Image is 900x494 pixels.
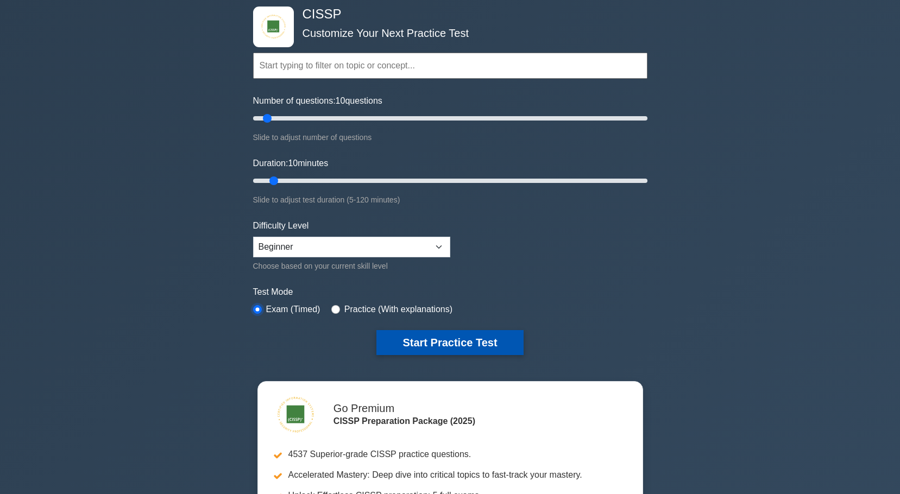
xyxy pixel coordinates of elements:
[288,159,298,168] span: 10
[253,259,450,273] div: Choose based on your current skill level
[253,219,309,232] label: Difficulty Level
[253,193,647,206] div: Slide to adjust test duration (5-120 minutes)
[266,303,320,316] label: Exam (Timed)
[253,131,647,144] div: Slide to adjust number of questions
[253,94,382,107] label: Number of questions: questions
[253,286,647,299] label: Test Mode
[376,330,523,355] button: Start Practice Test
[298,7,594,22] h4: CISSP
[253,157,329,170] label: Duration: minutes
[336,96,345,105] span: 10
[253,53,647,79] input: Start typing to filter on topic or concept...
[344,303,452,316] label: Practice (With explanations)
